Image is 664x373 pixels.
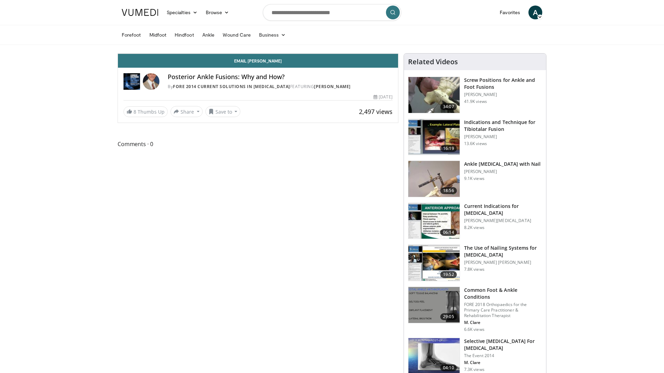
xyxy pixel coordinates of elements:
p: 8.2K views [464,225,485,230]
img: b43ffa0a-ffe8-42ed-9d49-46302ff16f49.150x105_q85_crop-smart_upscale.jpg [408,245,460,281]
p: [PERSON_NAME] [464,134,542,140]
a: 06:14 Current Indications for [MEDICAL_DATA] [PERSON_NAME][MEDICAL_DATA] 8.2K views [408,203,542,239]
a: FORE 2014 Current Solutions in [MEDICAL_DATA] [173,84,290,89]
h3: Ankle [MEDICAL_DATA] with Nail [464,161,541,168]
a: Midfoot [145,28,171,42]
p: 6.6K views [464,327,485,332]
span: 34:07 [440,103,457,110]
a: 29:05 Common Foot & Ankle Conditions FORE 2018 Orthopaedics for the Primary Care Practitioner & R... [408,287,542,332]
h3: Screw Positions for Ankle and Foot Fusions [464,77,542,90]
input: Search topics, interventions [263,4,401,21]
img: 67572_0000_3.png.150x105_q85_crop-smart_upscale.jpg [408,77,460,113]
a: 19:52 The Use of Nailing Systems for [MEDICAL_DATA] [PERSON_NAME] [PERSON_NAME] 7.8K views [408,245,542,281]
span: 16:19 [440,145,457,152]
h3: Common Foot & Ankle Conditions [464,287,542,300]
span: 8 [133,108,136,115]
h3: Selective [MEDICAL_DATA] For [MEDICAL_DATA] [464,338,542,352]
img: d06e34d7-2aee-48bc-9eb9-9d6afd40d332.150x105_q85_crop-smart_upscale.jpg [408,119,460,155]
p: M. Clare [464,360,542,365]
p: 9.1K views [464,176,485,181]
a: [PERSON_NAME] [314,84,351,89]
h3: Current Indications for [MEDICAL_DATA] [464,203,542,217]
p: 7.3K views [464,367,485,372]
span: 18:56 [440,187,457,194]
p: M. Clare [464,320,542,325]
a: Hindfoot [170,28,198,42]
span: 29:05 [440,313,457,320]
p: [PERSON_NAME] [464,92,542,97]
button: Save to [205,106,241,117]
a: Business [255,28,290,42]
img: 6ece7218-3b5d-40f5-ae19-d9dd7468f08b.150x105_q85_crop-smart_upscale.jpg [408,287,460,323]
a: 16:19 Indications and Technique for Tibiotalar Fusion [PERSON_NAME] 13.6K views [408,119,542,155]
span: 06:14 [440,229,457,236]
a: 34:07 Screw Positions for Ankle and Foot Fusions [PERSON_NAME] 41.9K views [408,77,542,113]
a: Ankle [198,28,219,42]
p: FORE 2018 Orthopaedics for the Primary Care Practitioner & Rehabilitation Therapist [464,302,542,318]
p: 13.6K views [464,141,487,146]
h4: Related Videos [408,58,458,66]
h3: Indications and Technique for Tibiotalar Fusion [464,119,542,133]
p: [PERSON_NAME] [PERSON_NAME] [464,260,542,265]
div: [DATE] [373,94,392,100]
div: By FEATURING [168,84,393,90]
p: [PERSON_NAME] [464,169,541,174]
button: Share [170,106,203,117]
span: 2,497 views [359,107,393,116]
img: 08e4fd68-ad3e-4a26-8c77-94a65c417943.150x105_q85_crop-smart_upscale.jpg [408,203,460,239]
img: VuMedi Logo [122,9,158,16]
img: Avatar [143,73,159,90]
a: Wound Care [219,28,255,42]
a: Forefoot [118,28,145,42]
p: 41.9K views [464,99,487,104]
img: 66dbdZ4l16WiJhSn4xMDoxOjBrO-I4W8.150x105_q85_crop-smart_upscale.jpg [408,161,460,197]
a: Email [PERSON_NAME] [118,54,398,68]
span: 19:52 [440,271,457,278]
a: Specialties [163,6,202,19]
span: Comments 0 [118,140,398,149]
img: FORE 2014 Current Solutions in Foot and Ankle Surgery [123,73,140,90]
a: Browse [202,6,233,19]
a: Favorites [496,6,524,19]
a: 18:56 Ankle [MEDICAL_DATA] with Nail [PERSON_NAME] 9.1K views [408,161,542,197]
h3: The Use of Nailing Systems for [MEDICAL_DATA] [464,245,542,258]
p: 7.8K views [464,267,485,272]
h4: Posterior Ankle Fusions: Why and How? [168,73,393,81]
p: [PERSON_NAME][MEDICAL_DATA] [464,218,542,223]
a: 8 Thumbs Up [123,106,168,117]
span: 04:10 [440,364,457,371]
a: A [528,6,542,19]
p: The Event 2014 [464,353,542,358]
